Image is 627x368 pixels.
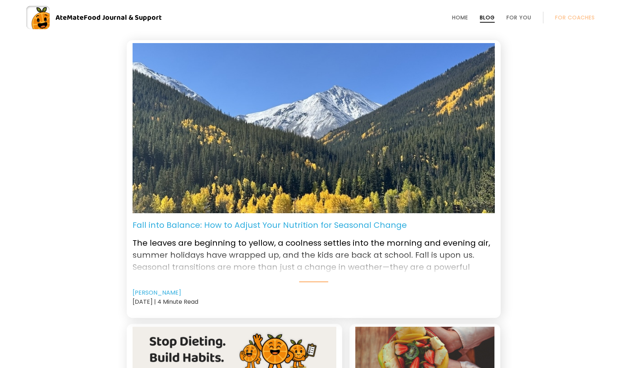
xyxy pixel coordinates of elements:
a: [PERSON_NAME] [133,288,181,297]
a: Home [452,15,468,20]
a: For Coaches [555,15,595,20]
p: The leaves are beginning to yellow, a coolness settles into the morning and evening air, summer h... [133,231,495,272]
p: Fall into Balance: How to Adjust Your Nutrition for Seasonal Change [133,219,407,231]
div: [DATE] | 4 Minute Read [133,297,495,306]
div: AteMate [50,12,162,23]
a: For You [506,15,531,20]
a: Blog [480,15,495,20]
a: Fall into Balance: How to Adjust Your Nutrition for Seasonal Change The leaves are beginning to y... [133,219,495,282]
img: Autumn in Colorado [133,43,495,213]
span: Food Journal & Support [84,12,162,23]
a: AteMateFood Journal & Support [26,6,601,29]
